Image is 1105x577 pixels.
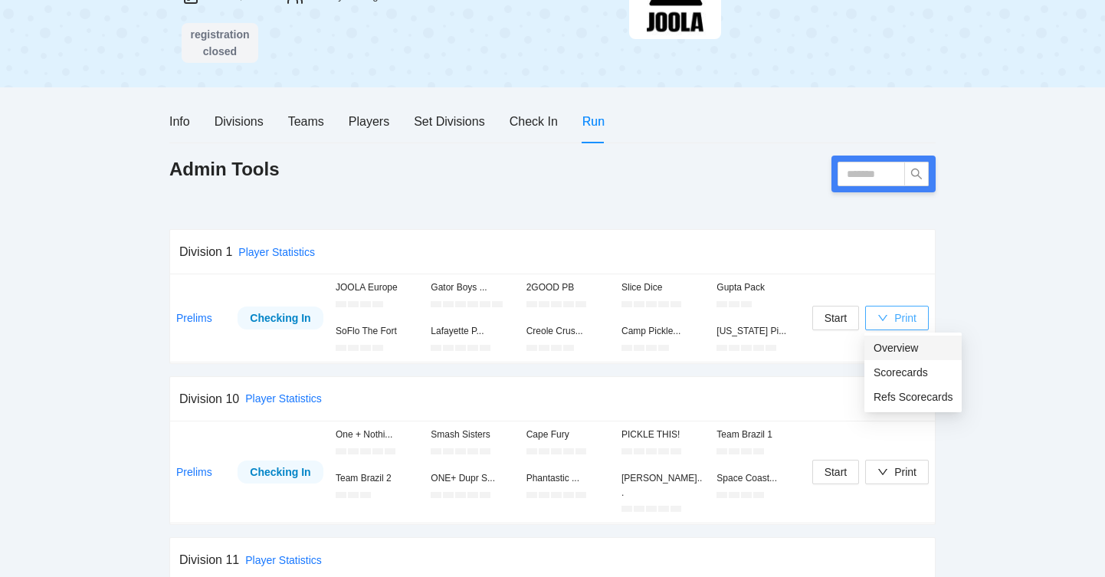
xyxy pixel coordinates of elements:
[582,112,605,131] div: Run
[249,464,312,480] div: Checking In
[431,280,513,295] div: Gator Boys ...
[186,26,254,60] div: registration closed
[431,428,513,442] div: Smash Sisters
[621,324,704,339] div: Camp Pickle...
[526,428,609,442] div: Cape Fury
[349,112,389,131] div: Players
[526,324,609,339] div: Creole Crus...
[431,471,513,486] div: ONE+ Dupr S...
[905,168,928,180] span: search
[176,466,212,478] a: Prelims
[621,428,704,442] div: PICKLE THIS!
[179,389,239,408] div: Division 10
[825,310,848,326] span: Start
[874,339,953,356] span: Overview
[431,324,513,339] div: Lafayette P...
[215,112,264,131] div: Divisions
[249,310,312,326] div: Checking In
[179,242,232,261] div: Division 1
[716,471,799,486] div: Space Coast...
[716,280,799,295] div: Gupta Pack
[716,324,799,339] div: [US_STATE] Pi...
[894,310,916,326] div: Print
[825,464,848,480] span: Start
[336,324,418,339] div: SoFlo The Fort
[894,464,916,480] div: Print
[865,306,929,330] button: Print
[874,388,953,405] span: Refs Scorecards
[238,246,315,258] a: Player Statistics
[526,471,609,486] div: Phantastic ...
[874,364,953,381] span: Scorecards
[812,306,860,330] button: Start
[510,112,558,131] div: Check In
[336,428,418,442] div: One + Nothi...
[812,460,860,484] button: Start
[904,162,929,186] button: search
[877,467,888,477] span: down
[176,312,212,324] a: Prelims
[716,428,799,442] div: Team Brazil 1
[336,280,418,295] div: JOOLA Europe
[621,280,704,295] div: Slice Dice
[865,460,929,484] button: Print
[336,471,418,486] div: Team Brazil 2
[169,112,190,131] div: Info
[621,471,704,500] div: [PERSON_NAME]...
[526,280,609,295] div: 2GOOD PB
[245,554,322,566] a: Player Statistics
[414,112,484,131] div: Set Divisions
[179,550,239,569] div: Division 11
[877,313,888,323] span: down
[288,112,324,131] div: Teams
[245,392,322,405] a: Player Statistics
[169,157,280,182] h1: Admin Tools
